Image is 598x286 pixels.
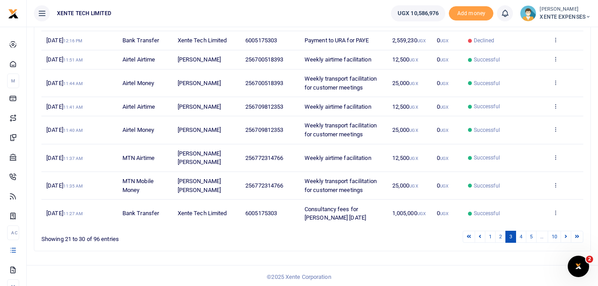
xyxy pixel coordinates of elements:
[46,56,83,63] span: [DATE]
[409,128,418,133] small: UGX
[409,156,418,161] small: UGX
[245,210,277,217] span: 6005175303
[540,13,591,21] span: XENTE EXPENSES
[122,37,159,44] span: Bank Transfer
[8,10,19,16] a: logo-small logo-large logo-large
[387,5,449,21] li: Wallet ballance
[245,155,283,161] span: 256772314766
[437,80,448,86] span: 0
[474,182,500,190] span: Successful
[440,57,448,62] small: UGX
[392,103,418,110] span: 12,500
[305,75,377,91] span: Weekly transport facilitation for customer meetings
[440,105,448,110] small: UGX
[440,81,448,86] small: UGX
[63,211,83,216] small: 11:27 AM
[449,6,493,21] span: Add money
[122,178,154,193] span: MTN Mobile Money
[41,230,264,244] div: Showing 21 to 30 of 96 entries
[245,182,283,189] span: 256772314766
[63,57,83,62] small: 11:51 AM
[437,56,448,63] span: 0
[46,37,82,44] span: [DATE]
[245,80,283,86] span: 256700518393
[46,127,83,133] span: [DATE]
[245,103,283,110] span: 256709812353
[122,56,155,63] span: Airtel Airtime
[392,210,426,217] span: 1,005,000
[440,184,448,188] small: UGX
[440,156,448,161] small: UGX
[305,155,371,161] span: Weekly airtime facilitation
[437,103,448,110] span: 0
[305,37,369,44] span: Payment to URA for PAYE
[548,231,561,243] a: 10
[392,155,418,161] span: 12,500
[122,103,155,110] span: Airtel Airtime
[63,156,83,161] small: 11:37 AM
[586,256,593,263] span: 2
[178,127,221,133] span: [PERSON_NAME]
[46,80,83,86] span: [DATE]
[440,211,448,216] small: UGX
[46,182,83,189] span: [DATE]
[178,210,227,217] span: Xente Tech Limited
[178,103,221,110] span: [PERSON_NAME]
[7,74,19,88] li: M
[474,79,500,87] span: Successful
[449,9,493,16] a: Add money
[540,6,591,13] small: [PERSON_NAME]
[305,206,366,221] span: Consultancy fees for [PERSON_NAME] [DATE]
[409,184,418,188] small: UGX
[474,209,500,217] span: Successful
[122,210,159,217] span: Bank Transfer
[46,103,83,110] span: [DATE]
[178,56,221,63] span: [PERSON_NAME]
[392,56,418,63] span: 12,500
[8,8,19,19] img: logo-small
[417,38,426,43] small: UGX
[474,126,500,134] span: Successful
[417,211,426,216] small: UGX
[516,231,526,243] a: 4
[437,37,448,44] span: 0
[449,6,493,21] li: Toup your wallet
[437,127,448,133] span: 0
[46,155,83,161] span: [DATE]
[178,178,221,193] span: [PERSON_NAME] [PERSON_NAME]
[305,178,377,193] span: Weekly transport facilitation for customer meetings
[474,37,495,45] span: Declined
[305,103,371,110] span: Weekly airtime facilitation
[122,127,154,133] span: Airtel Money
[505,231,516,243] a: 3
[485,231,496,243] a: 1
[63,105,83,110] small: 11:41 AM
[474,56,500,64] span: Successful
[409,105,418,110] small: UGX
[63,184,83,188] small: 11:35 AM
[7,225,19,240] li: Ac
[520,5,591,21] a: profile-user [PERSON_NAME] XENTE EXPENSES
[495,231,506,243] a: 2
[245,56,283,63] span: 256700518393
[398,9,439,18] span: UGX 10,586,976
[392,127,418,133] span: 25,000
[63,38,83,43] small: 12:16 PM
[122,80,154,86] span: Airtel Money
[305,56,371,63] span: Weekly airtime facilitation
[440,128,448,133] small: UGX
[568,256,589,277] iframe: Intercom live chat
[474,102,500,110] span: Successful
[392,182,418,189] span: 25,000
[440,38,448,43] small: UGX
[437,210,448,217] span: 0
[391,5,445,21] a: UGX 10,586,976
[409,81,418,86] small: UGX
[392,37,426,44] span: 2,559,230
[53,9,115,17] span: XENTE TECH LIMITED
[409,57,418,62] small: UGX
[245,127,283,133] span: 256709812353
[178,37,227,44] span: Xente Tech Limited
[392,80,418,86] span: 25,000
[474,154,500,162] span: Successful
